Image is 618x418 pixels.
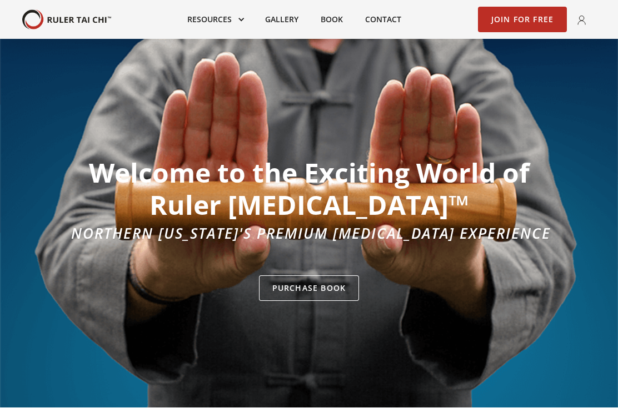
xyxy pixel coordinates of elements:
a: Join for Free [478,7,567,32]
a: Book [310,7,354,32]
div: Resources [176,7,254,32]
div: Northern [US_STATE]'s Premium [MEDICAL_DATA] Experience [68,226,551,240]
a: home [22,9,111,30]
a: Contact [354,7,412,32]
a: Purchase Book [259,275,360,301]
a: Gallery [254,7,310,32]
img: Your Brand Name [22,9,111,30]
h1: Welcome to the Exciting World of Ruler [MEDICAL_DATA]™ [68,157,551,220]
